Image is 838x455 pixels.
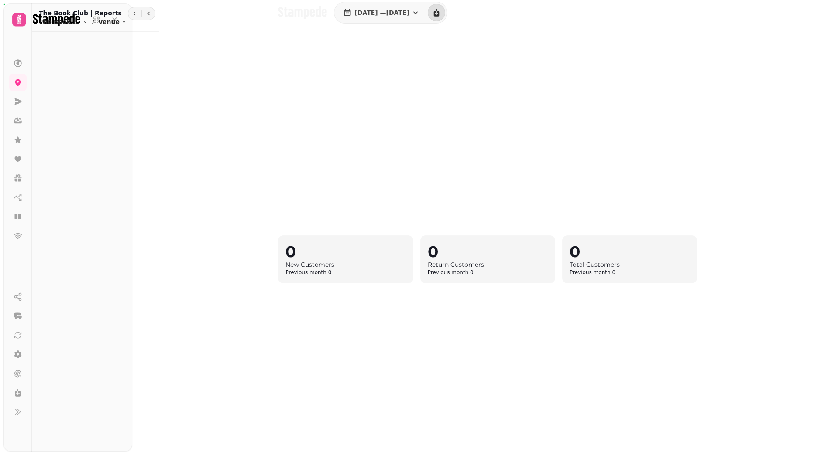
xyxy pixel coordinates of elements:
p: Previous month 0 [285,269,405,276]
h2: 0 [428,243,548,260]
h2: 0 [285,243,405,260]
h3: New Customers [285,260,405,269]
nav: breadcrumb [39,17,127,26]
button: Venue [98,17,127,26]
p: Previous month 0 [428,269,548,276]
h2: 0 [570,243,690,260]
h3: Return Customers [428,260,548,269]
h2: The Book Club | Reports [39,9,127,17]
h3: Total Customers [570,260,690,269]
p: Previous month 0 [570,269,690,276]
button: The Book Club [39,17,88,26]
span: The Book Club [39,17,81,26]
button: [DATE] —[DATE] [336,4,426,21]
span: [DATE] — [DATE] [354,10,409,16]
button: download report [428,4,445,21]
